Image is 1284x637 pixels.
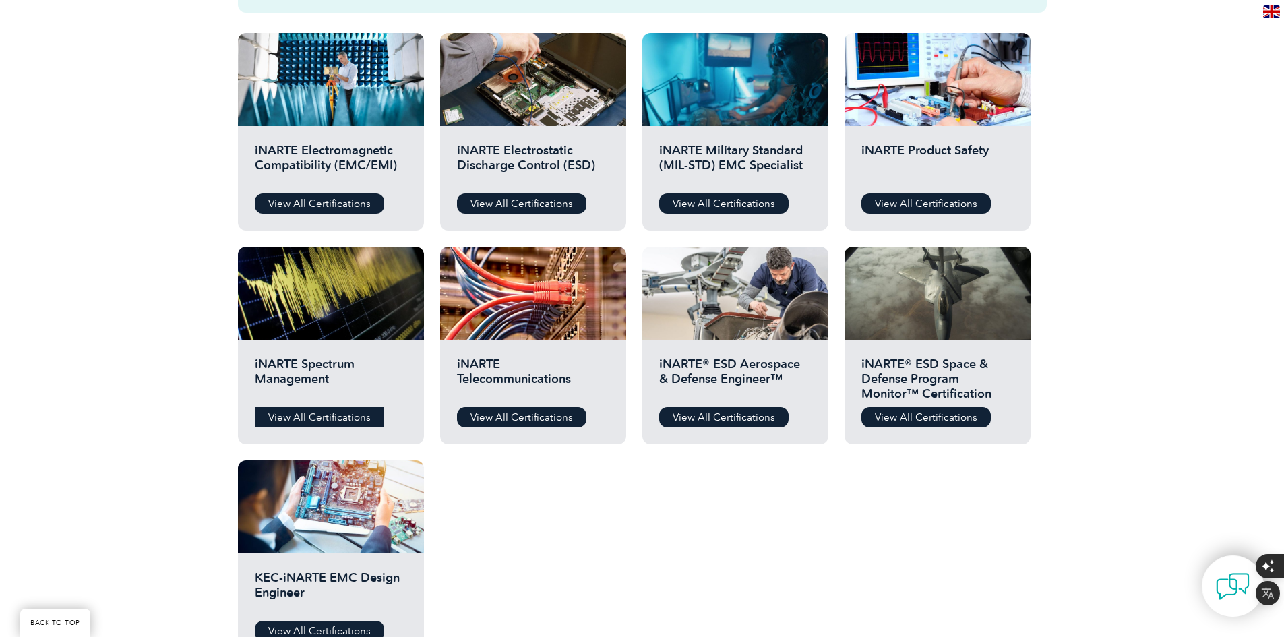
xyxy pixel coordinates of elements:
h2: iNARTE® ESD Aerospace & Defense Engineer™ [659,357,812,397]
h2: iNARTE Product Safety [861,143,1014,183]
a: View All Certifications [255,193,384,214]
a: View All Certifications [659,193,789,214]
h2: iNARTE Telecommunications [457,357,609,397]
a: BACK TO TOP [20,609,90,637]
a: View All Certifications [457,407,586,427]
h2: iNARTE Electromagnetic Compatibility (EMC/EMI) [255,143,407,183]
h2: KEC-iNARTE EMC Design Engineer [255,570,407,611]
a: View All Certifications [659,407,789,427]
a: View All Certifications [861,407,991,427]
h2: iNARTE Spectrum Management [255,357,407,397]
a: View All Certifications [457,193,586,214]
a: View All Certifications [255,407,384,427]
h2: iNARTE Military Standard (MIL-STD) EMC Specialist [659,143,812,183]
h2: iNARTE® ESD Space & Defense Program Monitor™ Certification [861,357,1014,397]
img: en [1263,5,1280,18]
h2: iNARTE Electrostatic Discharge Control (ESD) [457,143,609,183]
img: contact-chat.png [1216,570,1250,603]
a: View All Certifications [861,193,991,214]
